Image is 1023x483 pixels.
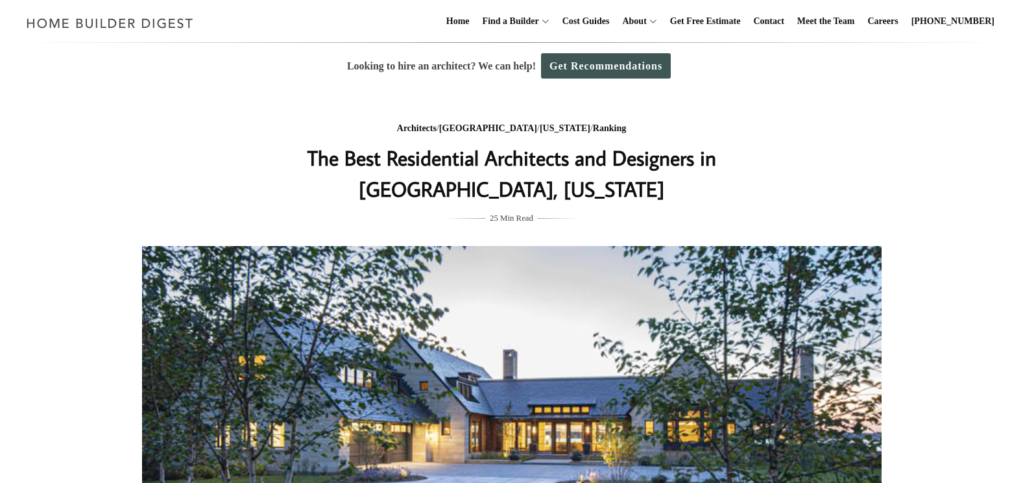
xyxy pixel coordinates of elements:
[863,1,904,42] a: Careers
[21,10,199,36] img: Home Builder Digest
[792,1,860,42] a: Meet the Team
[665,1,746,42] a: Get Free Estimate
[906,1,1000,42] a: [PHONE_NUMBER]
[557,1,615,42] a: Cost Guides
[253,142,771,204] h1: The Best Residential Architects and Designers in [GEOGRAPHIC_DATA], [US_STATE]
[541,53,671,79] a: Get Recommendations
[253,121,771,137] div: / / /
[617,1,646,42] a: About
[439,123,537,133] a: [GEOGRAPHIC_DATA]
[397,123,437,133] a: Architects
[441,1,475,42] a: Home
[593,123,626,133] a: Ranking
[748,1,789,42] a: Contact
[540,123,590,133] a: [US_STATE]
[490,211,533,225] span: 25 Min Read
[477,1,539,42] a: Find a Builder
